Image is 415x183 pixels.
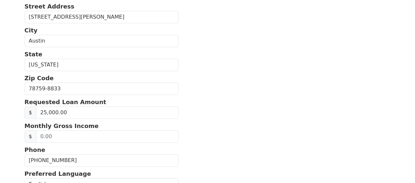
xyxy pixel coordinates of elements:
input: 0.00 [36,130,178,143]
strong: Preferred Language [25,170,91,177]
span: $ [25,130,36,143]
strong: Street Address [25,3,74,10]
strong: City [25,27,38,34]
input: Zip Code [25,82,179,95]
input: Phone [25,154,179,167]
span: $ [25,106,36,119]
strong: State [25,51,43,58]
p: Monthly Gross Income [25,121,179,130]
strong: Requested Loan Amount [25,99,106,105]
input: 0.00 [36,106,178,119]
input: Street Address [25,11,179,23]
input: City [25,35,179,47]
strong: Phone [25,146,45,153]
strong: Zip Code [25,75,54,82]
